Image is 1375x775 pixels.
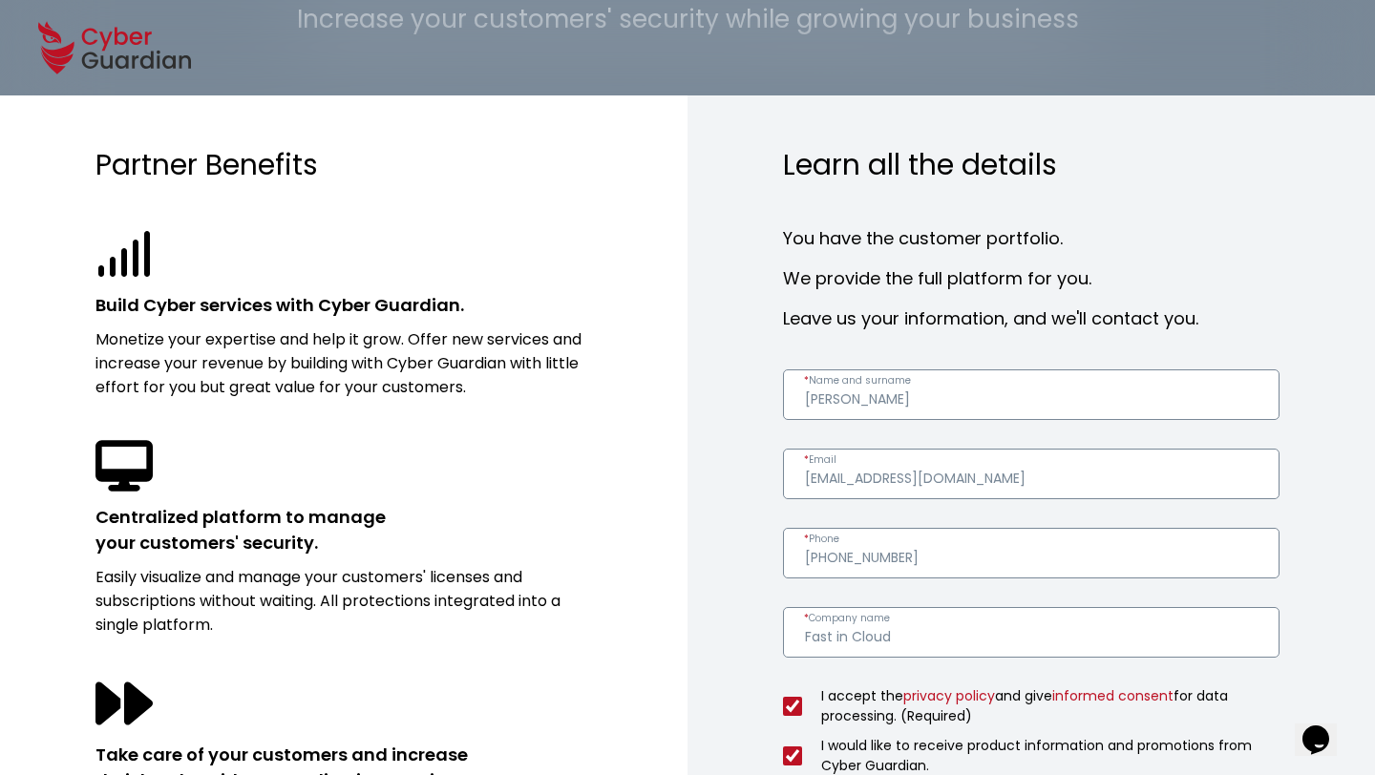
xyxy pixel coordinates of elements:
label: I accept the and give for data processing. (Required) [821,686,1280,726]
input: Enter a valid phone number. [783,528,1280,578]
a: privacy policy [903,686,995,705]
a: informed consent [1052,686,1174,705]
strong: Centralized platform to manage your customers' security. [95,505,386,555]
strong: Build Cyber services with Cyber Guardian. [95,293,464,317]
h3: Learn all the details [783,143,1280,187]
p: Monetize your expertise and help it grow. Offer new services and increase your revenue by buildin... [95,327,592,399]
iframe: chat widget [1295,699,1356,756]
p: Easily visualize and manage your customers' licenses and subscriptions without waiting. All prote... [95,565,592,637]
h4: Leave us your information, and we'll contact you. [783,305,1280,331]
h4: You have the customer portfolio. [783,225,1280,251]
h3: Partner Benefits [95,143,592,187]
h4: We provide the full platform for you. [783,265,1280,291]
